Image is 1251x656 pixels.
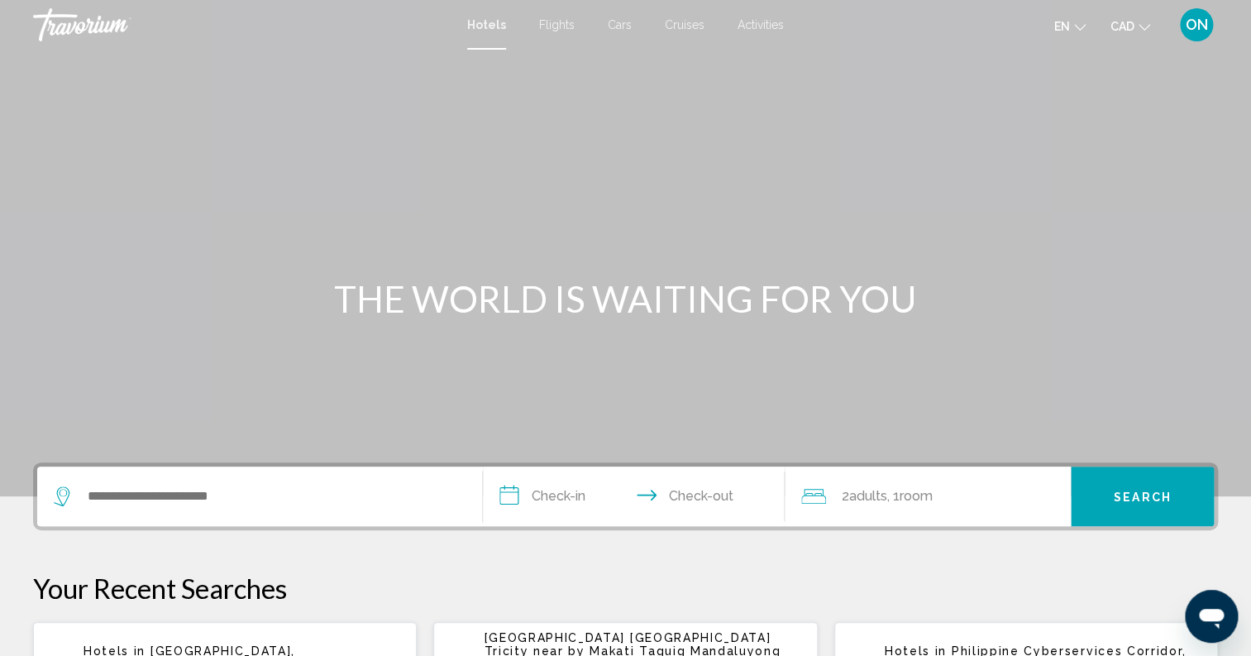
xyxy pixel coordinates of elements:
a: Hotels [467,18,506,31]
div: Search widget [37,467,1214,526]
a: Cruises [665,18,704,31]
span: en [1054,20,1070,33]
a: Flights [539,18,575,31]
button: Travelers: 2 adults, 0 children [785,467,1071,526]
span: Search [1114,491,1172,504]
button: Search [1071,467,1214,526]
span: Room [899,488,932,504]
button: Check in and out dates [483,467,785,526]
span: CAD [1110,20,1134,33]
h1: THE WORLD IS WAITING FOR YOU [316,277,936,320]
p: Your Recent Searches [33,572,1218,605]
span: 2 [841,485,886,508]
span: ON [1186,17,1208,33]
a: Activities [738,18,784,31]
button: Change language [1054,14,1086,38]
a: Cars [608,18,632,31]
span: , 1 [886,485,932,508]
span: Adults [848,488,886,504]
button: Change currency [1110,14,1150,38]
a: Travorium [33,8,451,41]
iframe: Button to launch messaging window [1185,590,1238,643]
button: User Menu [1175,7,1218,42]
